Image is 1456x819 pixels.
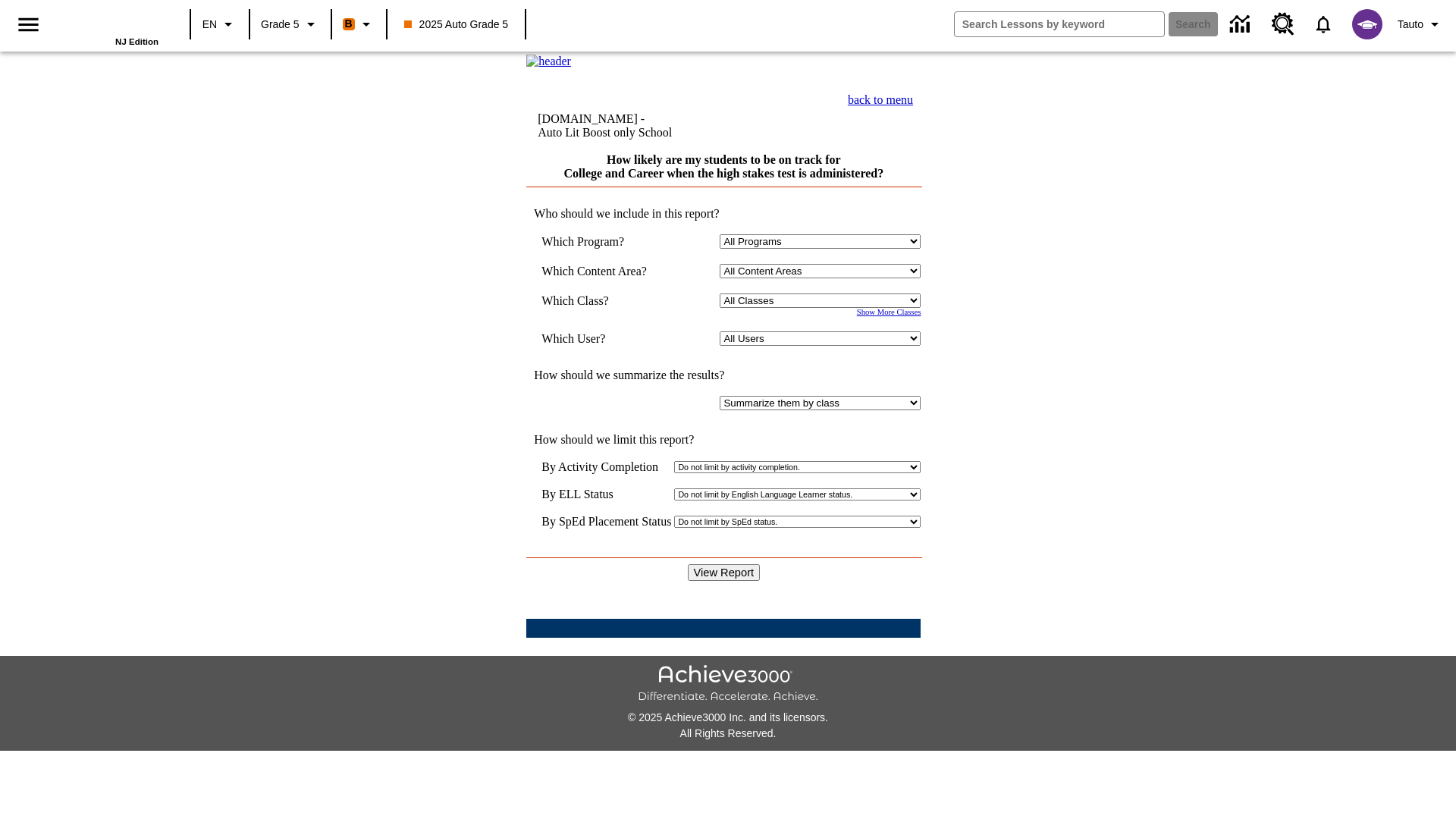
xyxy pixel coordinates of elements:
[541,488,671,501] td: By ELL Status
[541,331,669,346] td: Which User?
[404,17,509,33] span: 2025 Auto Grade 5
[115,37,158,46] span: NJ Edition
[345,14,353,33] span: B
[1392,11,1450,38] button: Profile/Settings
[688,564,761,581] input: View Report
[638,665,818,704] img: Achieve3000 Differentiate Accelerate Achieve
[6,2,51,47] button: Open side menu
[526,207,921,221] td: Who should we include in this report?
[1221,4,1263,45] a: Data Center
[541,460,671,474] td: By Activity Completion
[526,55,571,68] img: header
[538,126,672,139] nobr: Auto Lit Boost only School
[60,5,158,46] div: Home
[255,11,326,38] button: Grade: Grade 5, Select a grade
[857,308,921,316] a: Show More Classes
[337,11,381,38] button: Boost Class color is orange. Change class color
[1304,5,1343,44] a: Notifications
[1398,17,1423,33] span: Tauto
[1343,5,1392,44] button: Select a new avatar
[541,234,669,249] td: Which Program?
[955,12,1164,36] input: search field
[541,293,669,308] td: Which Class?
[202,17,217,33] span: EN
[563,153,883,180] a: How likely are my students to be on track for College and Career when the high stakes test is adm...
[261,17,300,33] span: Grade 5
[541,265,647,278] nobr: Which Content Area?
[1263,4,1304,45] a: Resource Center, Will open in new tab
[526,433,921,447] td: How should we limit this report?
[1352,9,1382,39] img: avatar image
[538,112,769,140] td: [DOMAIN_NAME] -
[848,93,913,106] a: back to menu
[196,11,244,38] button: Language: EN, Select a language
[541,515,671,529] td: By SpEd Placement Status
[526,369,921,382] td: How should we summarize the results?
